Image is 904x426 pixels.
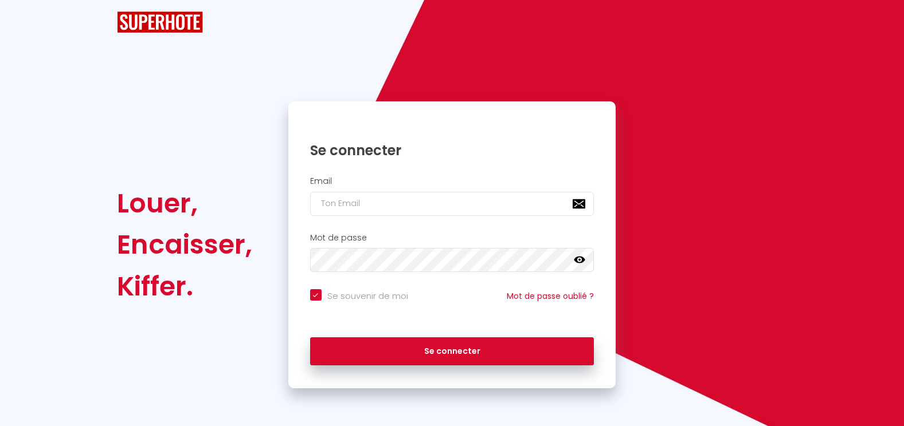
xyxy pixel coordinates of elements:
[117,266,252,307] div: Kiffer.
[9,5,44,39] button: Ouvrir le widget de chat LiveChat
[507,290,594,302] a: Mot de passe oublié ?
[310,233,594,243] h2: Mot de passe
[310,337,594,366] button: Se connecter
[310,141,594,159] h1: Se connecter
[117,11,203,33] img: SuperHote logo
[117,183,252,224] div: Louer,
[310,176,594,186] h2: Email
[310,192,594,216] input: Ton Email
[117,224,252,265] div: Encaisser,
